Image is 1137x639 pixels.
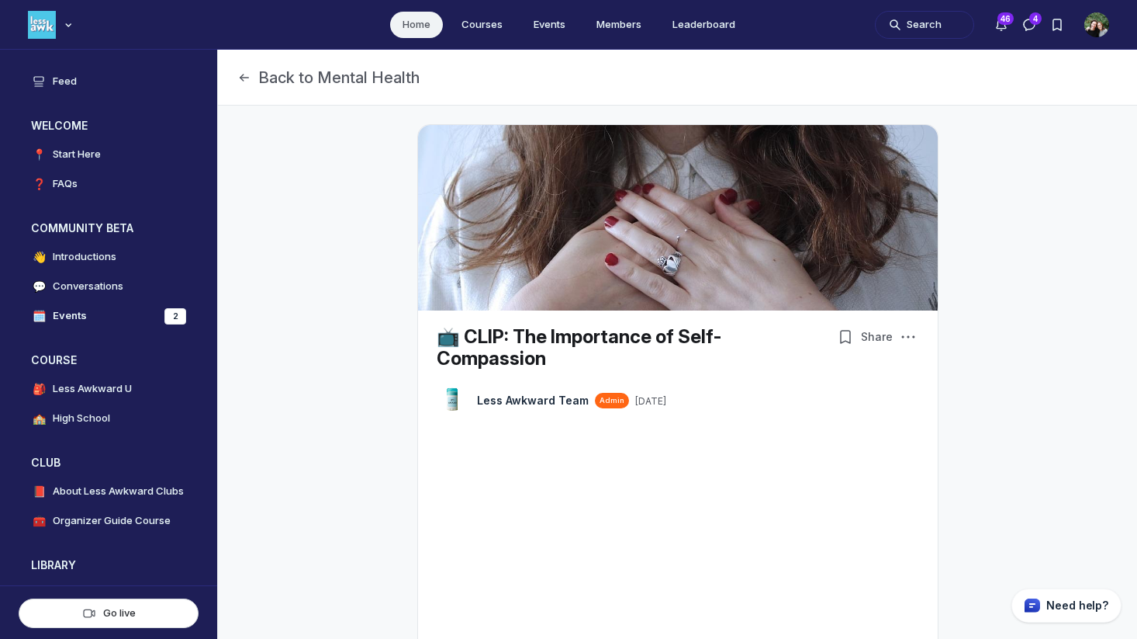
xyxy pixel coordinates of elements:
[28,9,76,40] button: Less Awkward Hub logo
[31,557,76,573] h3: LIBRARY
[1011,589,1121,623] button: Circle support widget
[53,411,110,426] h4: High School
[835,326,856,348] button: Bookmarks
[19,599,199,628] button: Go live
[53,381,132,397] h4: Less Awkward U
[1043,11,1071,39] button: Bookmarks
[28,11,56,39] img: Less Awkward Hub logo
[53,484,184,499] h4: About Less Awkward Clubs
[390,12,443,38] a: Home
[218,50,1137,106] header: Page Header
[31,411,47,426] span: 🏫
[19,553,199,578] button: LIBRARYCollapse space
[53,74,77,89] h4: Feed
[19,303,199,329] a: 🗓️Events2
[477,393,666,408] button: View Less Awkward Team profileAdmin[DATE]
[53,176,78,192] h4: FAQs
[1084,12,1109,37] button: User menu options
[19,478,199,505] a: 📕About Less Awkward Clubs
[53,308,87,324] h4: Events
[31,279,47,294] span: 💬
[19,171,199,197] a: ❓FAQs
[31,118,88,134] h3: WELCOME
[584,12,654,38] a: Members
[53,249,116,265] h4: Introductions
[875,11,974,39] button: Search
[19,450,199,475] button: CLUBCollapse space
[521,12,578,38] a: Events
[19,141,199,168] a: 📍Start Here
[897,326,919,348] button: Post actions
[437,325,721,370] a: 📺 CLIP: The Importance of Self-Compassion
[19,244,199,270] a: 👋Introductions
[31,352,77,368] h3: COURSE
[164,308,186,325] div: 2
[31,513,47,529] span: 🧰
[19,68,199,95] a: Feed
[31,381,47,397] span: 🎒
[31,308,47,324] span: 🗓️
[53,147,101,162] h4: Start Here
[1046,598,1108,613] p: Need help?
[53,279,123,294] h4: Conversations
[635,395,666,408] a: [DATE]
[31,484,47,499] span: 📕
[19,273,199,300] a: 💬Conversations
[418,125,938,311] img: post cover image
[237,67,420,89] button: Back to Mental Health
[31,249,47,265] span: 👋
[19,376,199,402] a: 🎒Less Awkward U
[31,176,47,192] span: ❓
[53,513,171,529] h4: Organizer Guide Course
[477,393,589,408] a: View Less Awkward Team profile
[19,348,199,373] button: COURSECollapse space
[19,405,199,432] a: 🏫High School
[660,12,748,38] a: Leaderboard
[31,455,60,471] h3: CLUB
[31,147,47,162] span: 📍
[19,508,199,534] a: 🧰Organizer Guide Course
[858,326,896,348] button: Share
[449,12,515,38] a: Courses
[437,385,468,416] a: View Less Awkward Team profile
[19,113,199,138] button: WELCOMECollapse space
[861,329,893,345] span: Share
[19,216,199,241] button: COMMUNITY BETACollapse space
[600,395,624,406] span: Admin
[31,221,133,236] h3: COMMUNITY BETA
[32,606,185,620] div: Go live
[1015,11,1043,39] button: Direct messages
[987,11,1015,39] button: Notifications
